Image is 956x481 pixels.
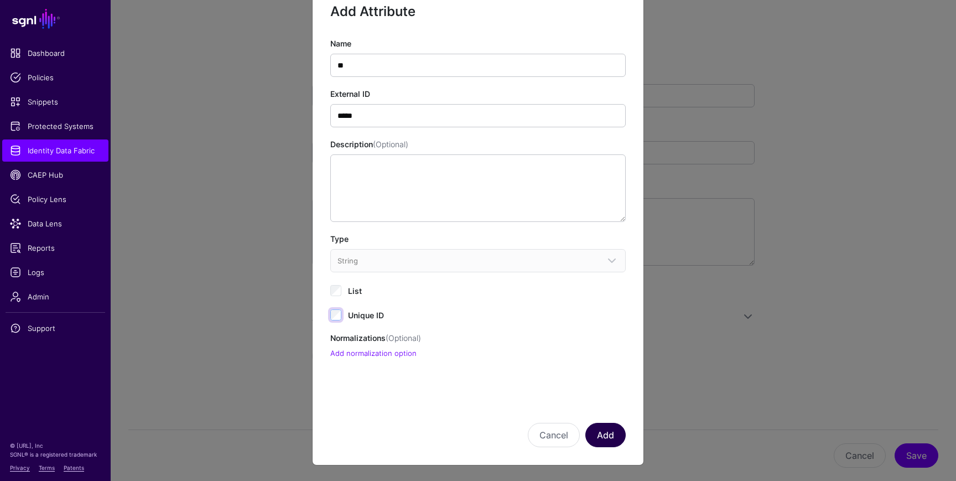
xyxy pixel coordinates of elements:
[330,38,351,49] label: Name
[330,138,408,150] label: Description
[386,333,421,343] span: (Optional)
[348,311,384,320] span: Unique ID
[348,286,362,296] span: List
[330,88,370,100] label: External ID
[330,332,421,344] label: Normalizations
[330,349,417,358] a: Add normalization option
[330,2,626,21] h2: Add Attribute
[373,139,408,149] span: (Optional)
[528,423,580,447] button: Cancel
[330,233,349,245] label: Type
[337,256,358,265] span: String
[585,423,626,447] button: Add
